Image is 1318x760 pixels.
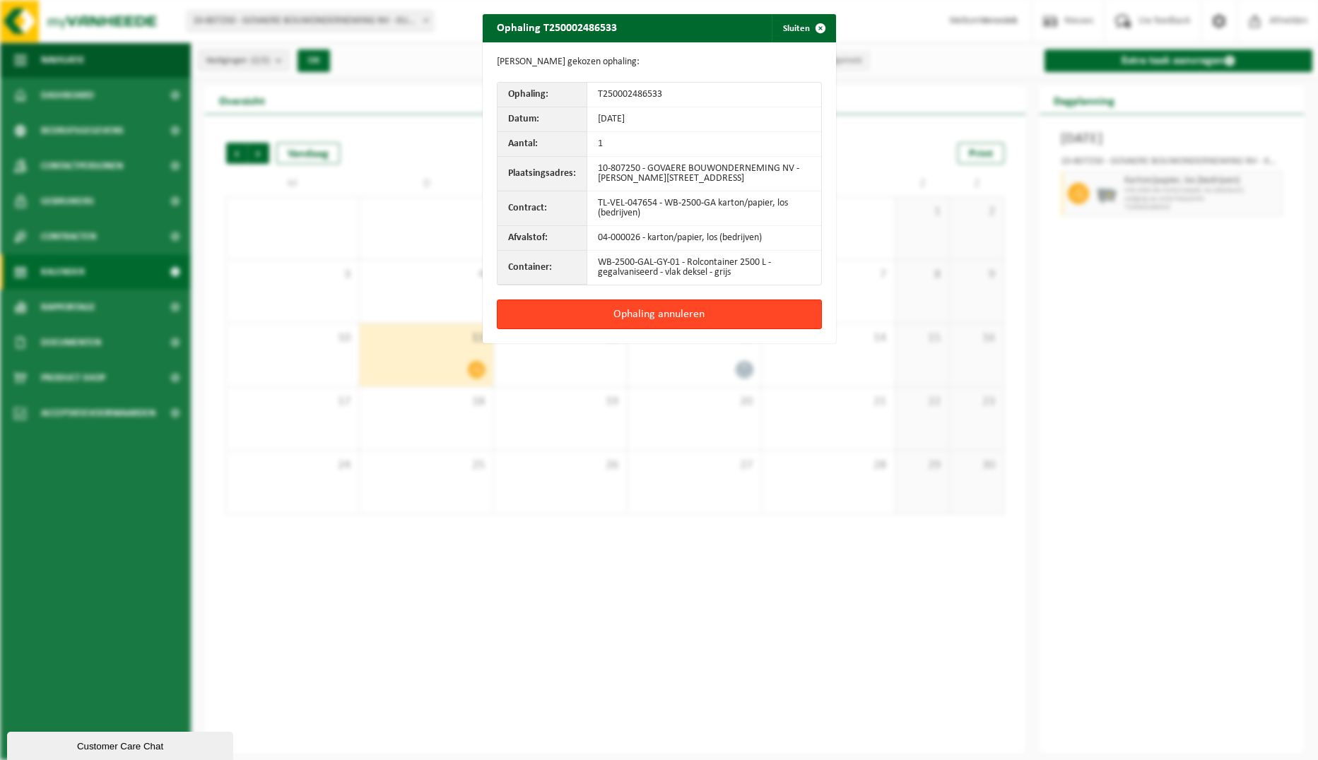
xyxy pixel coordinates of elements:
[498,191,587,226] th: Contract:
[498,83,587,107] th: Ophaling:
[497,299,822,329] button: Ophaling annuleren
[498,107,587,132] th: Datum:
[498,157,587,191] th: Plaatsingsadres:
[587,191,821,226] td: TL-VEL-047654 - WB-2500-GA karton/papier, los (bedrijven)
[772,14,835,42] button: Sluiten
[7,729,236,760] iframe: chat widget
[497,57,822,68] p: [PERSON_NAME] gekozen ophaling:
[587,251,821,285] td: WB-2500-GAL-GY-01 - Rolcontainer 2500 L - gegalvaniseerd - vlak deksel - grijs
[498,226,587,251] th: Afvalstof:
[587,107,821,132] td: [DATE]
[587,132,821,157] td: 1
[498,251,587,285] th: Container:
[498,132,587,157] th: Aantal:
[587,83,821,107] td: T250002486533
[587,226,821,251] td: 04-000026 - karton/papier, los (bedrijven)
[587,157,821,191] td: 10-807250 - GOVAERE BOUWONDERNEMING NV - [PERSON_NAME][STREET_ADDRESS]
[483,14,631,41] h2: Ophaling T250002486533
